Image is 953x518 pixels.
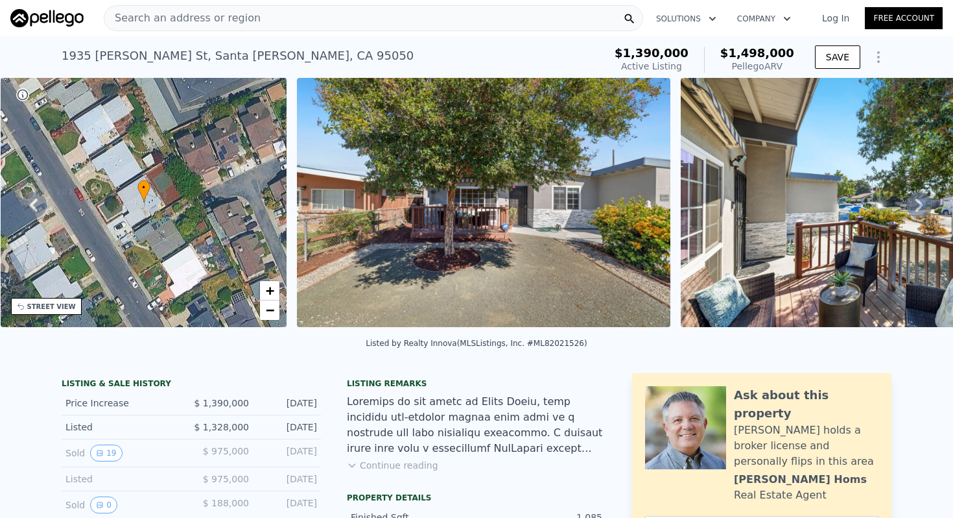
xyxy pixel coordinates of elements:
[203,446,249,456] span: $ 975,000
[65,497,181,513] div: Sold
[347,493,606,503] div: Property details
[90,445,122,462] button: View historical data
[720,46,794,60] span: $1,498,000
[260,281,279,301] a: Zoom in
[62,47,414,65] div: 1935 [PERSON_NAME] St , Santa [PERSON_NAME] , CA 95050
[720,60,794,73] div: Pellego ARV
[366,339,587,348] div: Listed by Realty Innova (MLSListings, Inc. #ML82021526)
[865,7,943,29] a: Free Account
[266,282,274,299] span: +
[259,397,317,410] div: [DATE]
[10,9,84,27] img: Pellego
[27,302,76,312] div: STREET VIEW
[865,44,891,70] button: Show Options
[259,421,317,434] div: [DATE]
[347,394,606,456] div: Loremips do sit ametc ad Elits Doeiu, temp incididu utl-etdolor magnaa enim admi ve q nostrude ul...
[806,12,865,25] a: Log In
[203,474,249,484] span: $ 975,000
[137,180,150,203] div: •
[104,10,261,26] span: Search an address or region
[194,398,249,408] span: $ 1,390,000
[90,497,117,513] button: View historical data
[734,487,827,503] div: Real Estate Agent
[734,423,878,469] div: [PERSON_NAME] holds a broker license and personally flips in this area
[194,422,249,432] span: $ 1,328,000
[734,472,867,487] div: [PERSON_NAME] Homs
[621,61,682,71] span: Active Listing
[65,445,181,462] div: Sold
[615,46,688,60] span: $1,390,000
[65,421,181,434] div: Listed
[259,497,317,513] div: [DATE]
[259,473,317,486] div: [DATE]
[266,302,274,318] span: −
[297,78,670,327] img: Sale: 169772677 Parcel: 30405887
[203,498,249,508] span: $ 188,000
[347,378,606,389] div: Listing remarks
[347,459,438,472] button: Continue reading
[815,45,860,69] button: SAVE
[259,445,317,462] div: [DATE]
[62,378,321,391] div: LISTING & SALE HISTORY
[260,301,279,320] a: Zoom out
[65,397,181,410] div: Price Increase
[727,7,801,31] button: Company
[734,386,878,423] div: Ask about this property
[646,7,727,31] button: Solutions
[65,473,181,486] div: Listed
[137,182,150,193] span: •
